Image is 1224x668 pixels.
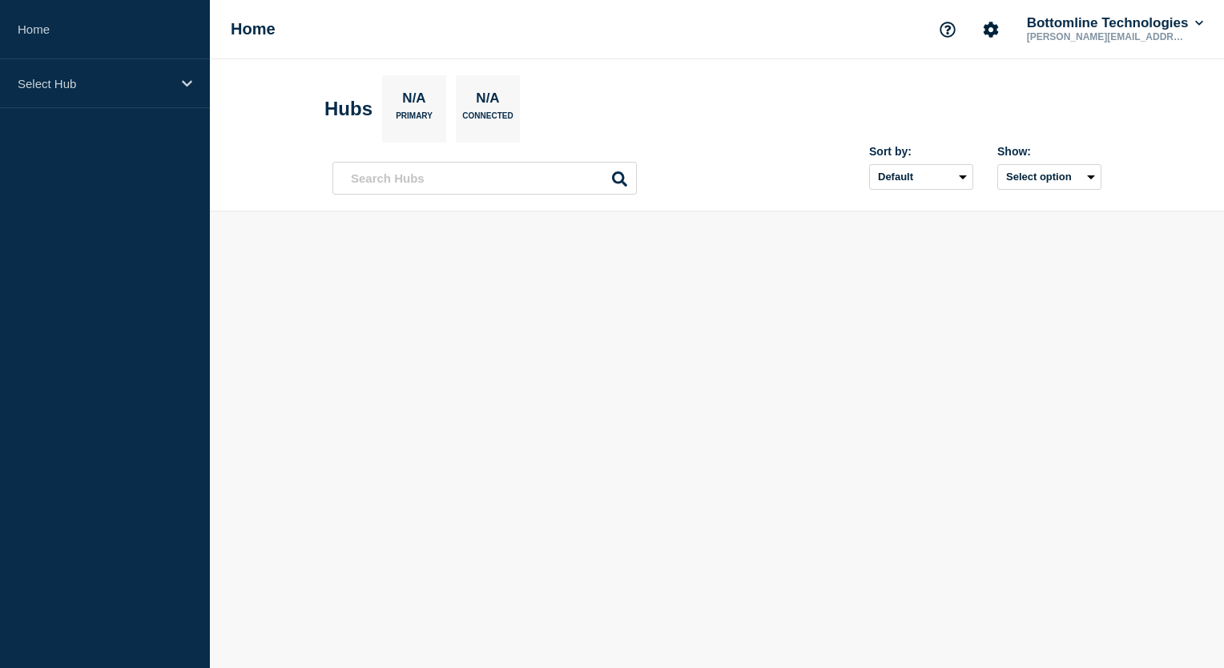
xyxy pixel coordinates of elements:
[396,111,433,128] p: Primary
[324,98,372,120] h2: Hubs
[931,13,964,46] button: Support
[1024,31,1190,42] p: [PERSON_NAME][EMAIL_ADDRESS][DOMAIN_NAME]
[332,162,637,195] input: Search Hubs
[470,91,505,111] p: N/A
[869,145,973,158] div: Sort by:
[18,77,171,91] p: Select Hub
[974,13,1008,46] button: Account settings
[869,164,973,190] select: Sort by
[997,164,1101,190] button: Select option
[231,20,276,38] h1: Home
[462,111,513,128] p: Connected
[997,145,1101,158] div: Show:
[1024,15,1206,31] button: Bottomline Technologies
[397,91,432,111] p: N/A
